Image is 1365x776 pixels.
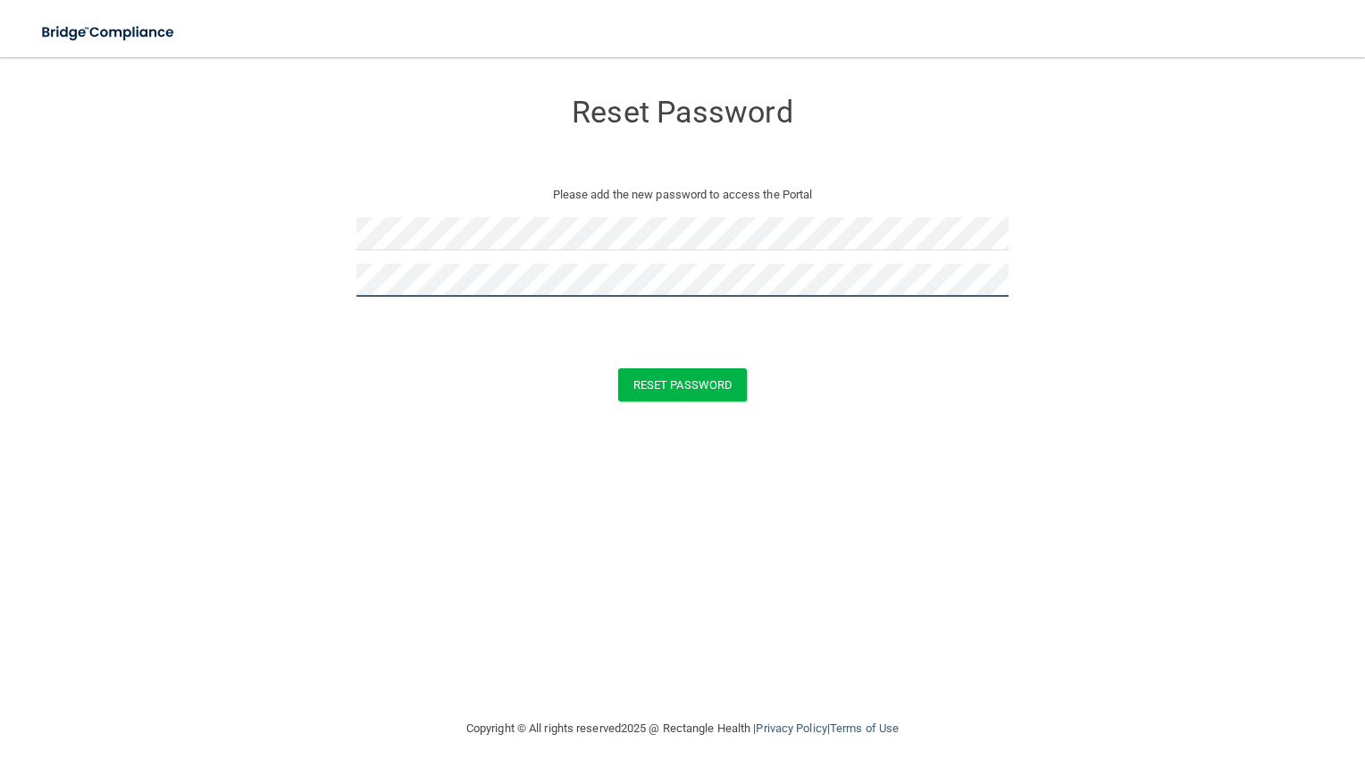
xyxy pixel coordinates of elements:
a: Privacy Policy [756,721,826,735]
div: Copyright © All rights reserved 2025 @ Rectangle Health | | [356,700,1009,757]
p: Please add the new password to access the Portal [370,184,995,206]
iframe: Drift Widget Chat Controller [1056,649,1344,721]
h3: Reset Password [356,96,1009,129]
a: Terms of Use [830,721,899,735]
img: bridge_compliance_login_screen.278c3ca4.svg [27,14,191,51]
button: Reset Password [618,368,747,401]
